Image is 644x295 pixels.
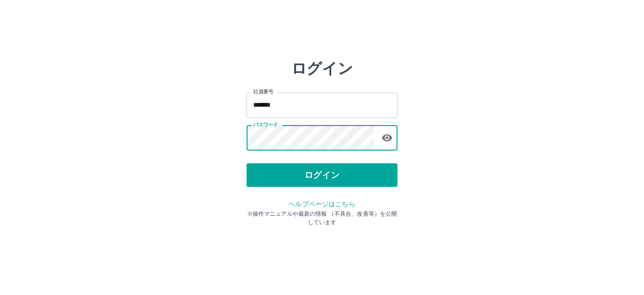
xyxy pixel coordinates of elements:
h2: ログイン [291,59,353,77]
a: ヘルプページはこちら [289,200,355,208]
label: 社員番号 [253,88,273,95]
p: ※操作マニュアルや最新の情報 （不具合、改善等）を公開しています [247,210,397,227]
button: ログイン [247,163,397,187]
label: パスワード [253,121,278,128]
